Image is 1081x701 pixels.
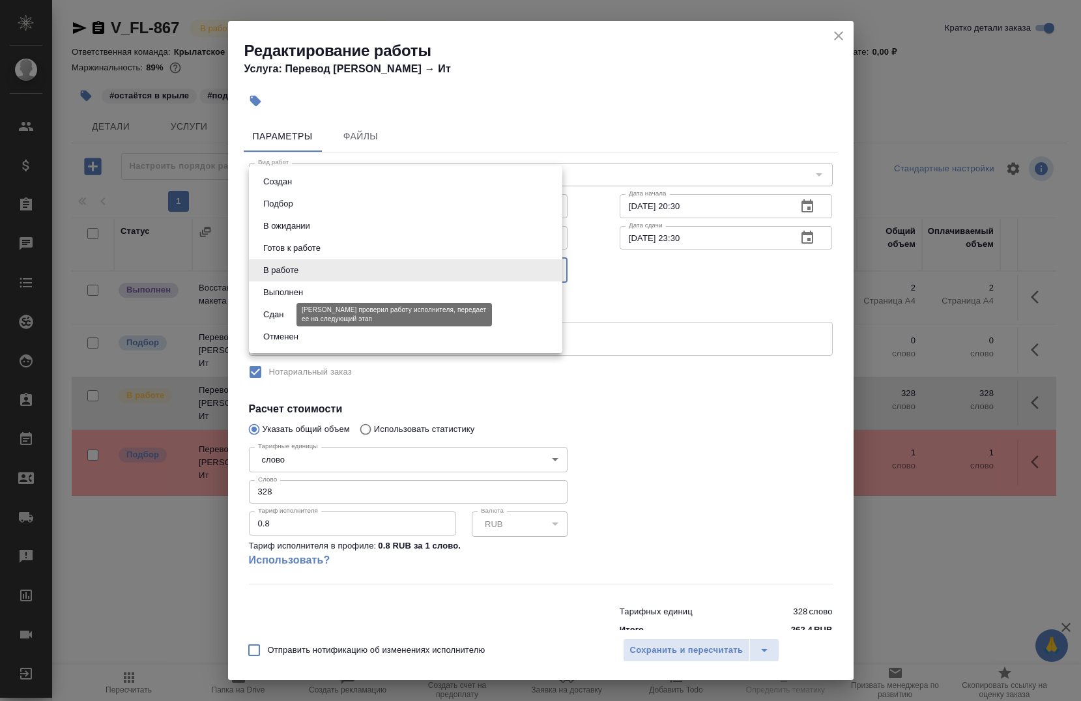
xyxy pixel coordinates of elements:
button: В работе [259,263,302,278]
button: Создан [259,175,296,189]
button: Выполнен [259,285,307,300]
button: Подбор [259,197,297,211]
button: Готов к работе [259,241,324,255]
button: В ожидании [259,219,314,233]
button: Отменен [259,330,302,344]
button: Сдан [259,308,287,322]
